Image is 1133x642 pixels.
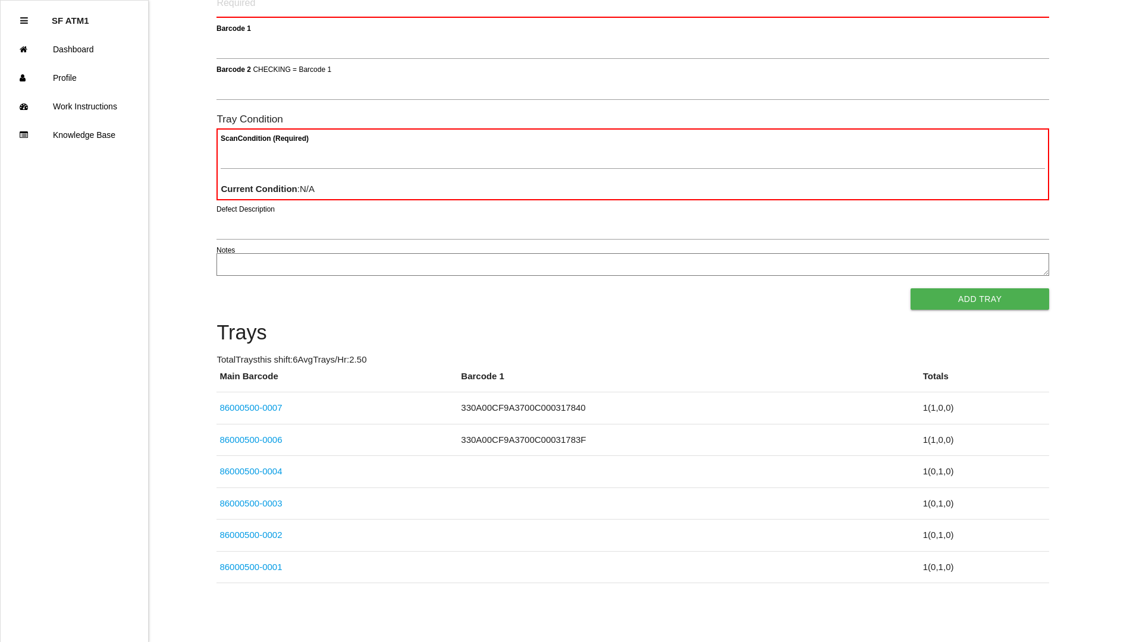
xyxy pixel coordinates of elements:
b: Current Condition [221,184,297,194]
td: 1 ( 0 , 1 , 0 ) [920,520,1050,552]
b: Barcode 1 [216,24,251,32]
div: Close [20,7,28,35]
b: Scan Condition (Required) [221,134,309,143]
b: Barcode 2 [216,65,251,73]
td: 1 ( 0 , 1 , 0 ) [920,551,1050,583]
td: 1 ( 0 , 1 , 0 ) [920,456,1050,488]
a: 86000500-0007 [219,402,282,413]
a: Knowledge Base [1,121,148,149]
a: 86000500-0006 [219,435,282,445]
td: 1 ( 1 , 0 , 0 ) [920,392,1050,424]
label: Defect Description [216,204,275,215]
td: 330A00CF9A3700C00031783F [458,424,919,456]
th: Main Barcode [216,370,458,392]
a: Profile [1,64,148,92]
span: CHECKING = Barcode 1 [253,65,332,73]
a: 86000500-0003 [219,498,282,508]
h6: Tray Condition [216,114,1049,125]
a: 86000500-0004 [219,466,282,476]
span: : N/A [221,184,315,194]
th: Barcode 1 [458,370,919,392]
td: 1 ( 0 , 1 , 0 ) [920,487,1050,520]
a: Work Instructions [1,92,148,121]
td: 1 ( 1 , 0 , 0 ) [920,424,1050,456]
a: 86000500-0002 [219,530,282,540]
label: Notes [216,245,235,256]
p: Total Trays this shift: 6 Avg Trays /Hr: 2.50 [216,353,1049,367]
a: 86000500-0001 [219,562,282,572]
a: Dashboard [1,35,148,64]
p: SF ATM1 [52,7,89,26]
button: Add Tray [911,288,1049,310]
h4: Trays [216,322,1049,344]
td: 330A00CF9A3700C000317840 [458,392,919,424]
th: Totals [920,370,1050,392]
